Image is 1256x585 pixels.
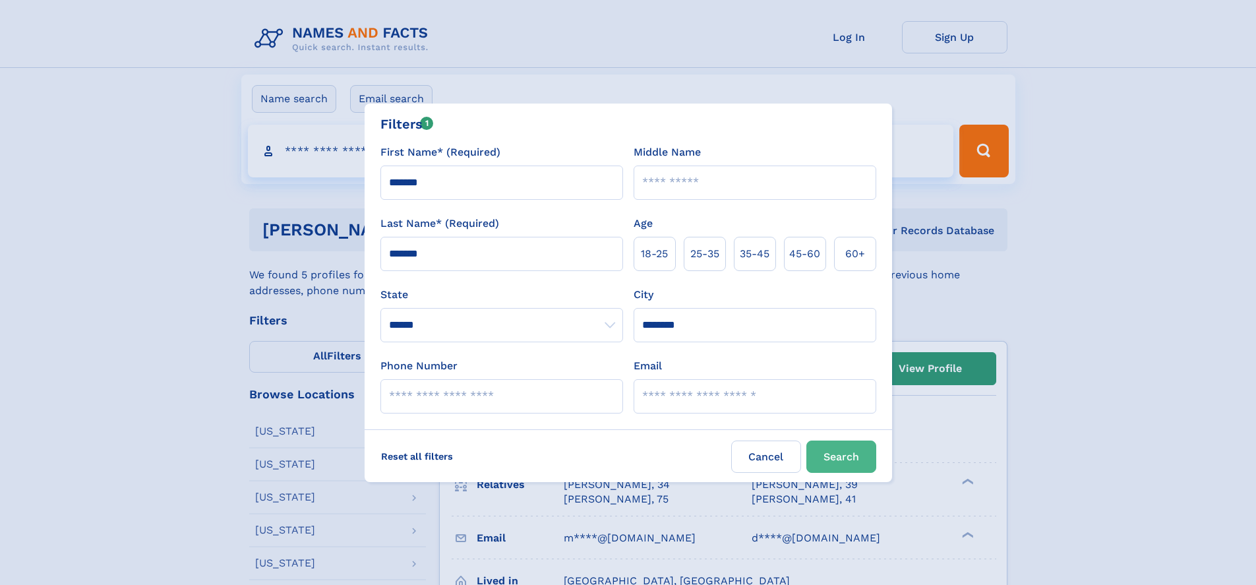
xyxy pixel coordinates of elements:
label: Reset all filters [373,441,462,472]
label: City [634,287,653,303]
span: 25‑35 [690,246,719,262]
label: Middle Name [634,144,701,160]
label: Last Name* (Required) [380,216,499,231]
span: 35‑45 [740,246,769,262]
label: Age [634,216,653,231]
span: 45‑60 [789,246,820,262]
label: State [380,287,623,303]
div: Filters [380,114,434,134]
label: First Name* (Required) [380,144,500,160]
label: Email [634,358,662,374]
button: Search [806,441,876,473]
label: Phone Number [380,358,458,374]
label: Cancel [731,441,801,473]
span: 60+ [845,246,865,262]
span: 18‑25 [641,246,668,262]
